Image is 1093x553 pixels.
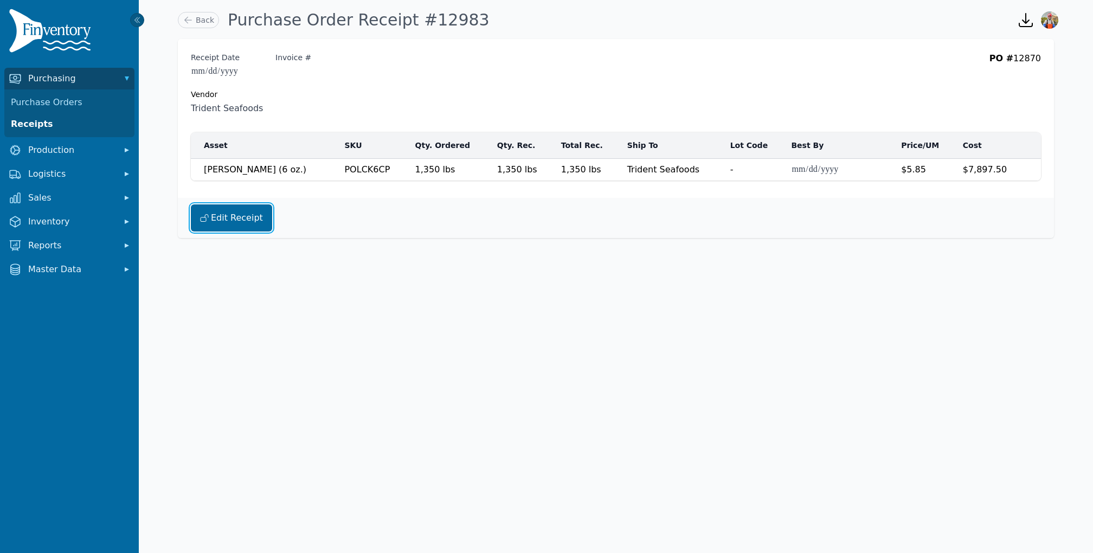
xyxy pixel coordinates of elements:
[555,159,621,181] td: 1,350 lbs
[191,132,338,159] th: Asset
[28,263,115,276] span: Master Data
[28,168,115,181] span: Logistics
[204,164,306,175] span: [PERSON_NAME] (6 oz.)
[497,164,537,175] span: 1,350 lbs
[28,215,115,228] span: Inventory
[989,52,1041,78] div: 12870
[4,259,134,280] button: Master Data
[7,92,132,113] a: Purchase Orders
[28,239,115,252] span: Reports
[191,52,240,63] label: Receipt Date
[895,132,956,159] th: Price/UM
[621,132,724,159] th: Ship To
[4,68,134,89] button: Purchasing
[28,144,115,157] span: Production
[785,132,895,159] th: Best By
[963,164,1007,175] span: $7,897.50
[409,132,491,159] th: Qty. Ordered
[956,132,1025,159] th: Cost
[338,132,408,159] th: SKU
[4,211,134,233] button: Inventory
[178,12,219,28] a: Back
[627,164,699,175] span: Trident Seafoods
[275,52,311,63] label: Invoice #
[4,139,134,161] button: Production
[4,235,134,256] button: Reports
[228,10,490,30] h1: Purchase Order Receipt #12983
[28,191,115,204] span: Sales
[191,89,1041,100] div: Vendor
[491,132,555,159] th: Qty. Rec.
[555,132,621,159] th: Total Rec.
[415,164,455,175] span: 1,350 lbs
[9,9,95,57] img: Finventory
[338,159,408,181] td: POLCK6CP
[4,163,134,185] button: Logistics
[28,72,115,85] span: Purchasing
[7,113,132,135] a: Receipts
[989,53,1013,63] span: PO #
[191,204,272,232] button: Edit Receipt
[1041,11,1058,29] img: Sera Wheeler
[901,164,926,175] span: $5.85
[4,187,134,209] button: Sales
[191,102,1041,115] span: Trident Seafoods
[730,164,734,175] span: -
[724,132,785,159] th: Lot Code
